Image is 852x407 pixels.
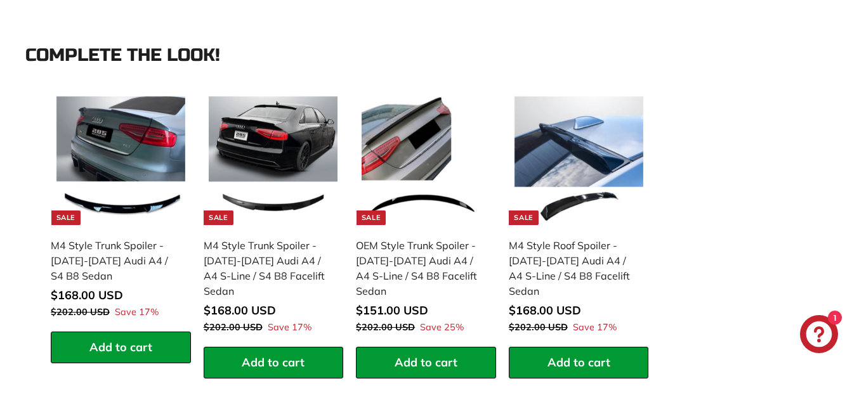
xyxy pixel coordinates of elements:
[356,303,428,318] span: $151.00 USD
[204,303,276,318] span: $168.00 USD
[573,321,617,335] span: Save 17%
[204,347,344,378] button: Add to cart
[356,347,496,378] button: Add to cart
[509,321,568,333] span: $202.00 USD
[204,210,233,225] div: Sale
[509,91,649,347] a: Sale M4 Style Roof Spoiler - [DATE]-[DATE] Audi A4 / A4 S-Line / S4 B8 Facelift Sedan Save 17%
[115,306,159,320] span: Save 17%
[796,315,842,356] inbox-online-store-chat: Shopify online store chat
[51,238,178,283] div: M4 Style Trunk Spoiler - [DATE]-[DATE] Audi A4 / S4 B8 Sedan
[89,340,152,354] span: Add to cart
[509,238,636,299] div: M4 Style Roof Spoiler - [DATE]-[DATE] Audi A4 / A4 S-Line / S4 B8 Facelift Sedan
[204,91,344,347] a: Sale M4 Style Trunk Spoiler - [DATE]-[DATE] Audi A4 / A4 S-Line / S4 B8 Facelift Sedan Save 17%
[362,96,490,225] img: audi a4 spoiler
[509,210,538,225] div: Sale
[356,238,483,299] div: OEM Style Trunk Spoiler - [DATE]-[DATE] Audi A4 / A4 S-Line / S4 B8 Facelift Sedan
[51,288,123,302] span: $168.00 USD
[357,210,386,225] div: Sale
[242,355,305,370] span: Add to cart
[356,91,496,347] a: Sale audi a4 spoiler OEM Style Trunk Spoiler - [DATE]-[DATE] Audi A4 / A4 S-Line / S4 B8 Facelift...
[51,332,191,363] button: Add to cart
[51,210,81,225] div: Sale
[395,355,457,370] span: Add to cart
[509,347,649,378] button: Add to cart
[356,321,415,333] span: $202.00 USD
[268,321,311,335] span: Save 17%
[51,91,191,332] a: Sale M4 Style Trunk Spoiler - [DATE]-[DATE] Audi A4 / S4 B8 Sedan Save 17%
[25,46,827,65] div: Complete the look!
[509,303,581,318] span: $168.00 USD
[51,306,110,318] span: $202.00 USD
[204,321,263,333] span: $202.00 USD
[547,355,610,370] span: Add to cart
[420,321,464,335] span: Save 25%
[204,238,331,299] div: M4 Style Trunk Spoiler - [DATE]-[DATE] Audi A4 / A4 S-Line / S4 B8 Facelift Sedan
